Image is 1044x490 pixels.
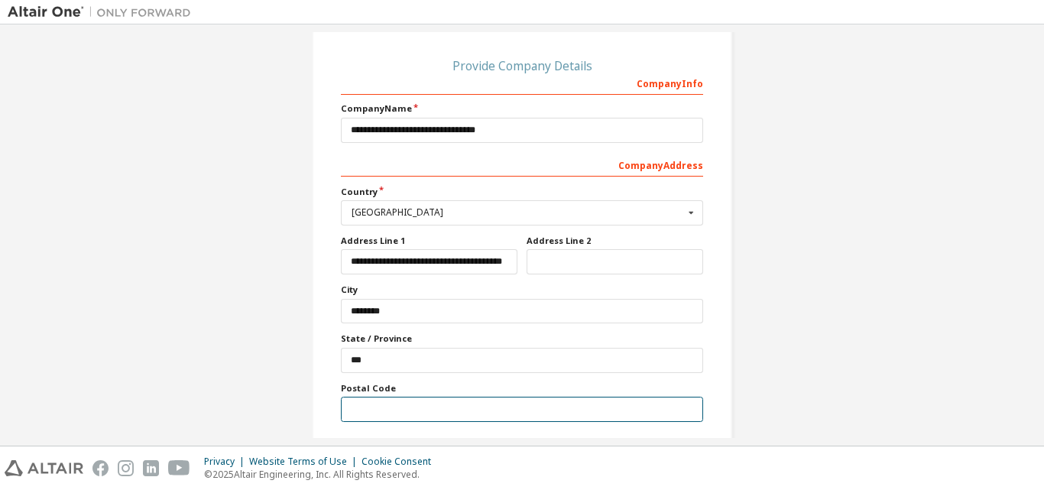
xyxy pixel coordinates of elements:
img: Altair One [8,5,199,20]
img: youtube.svg [168,460,190,476]
div: Privacy [204,456,249,468]
img: instagram.svg [118,460,134,476]
label: Country [341,186,703,198]
label: Address Line 1 [341,235,517,247]
img: altair_logo.svg [5,460,83,476]
label: State / Province [341,333,703,345]
div: Company Info [341,70,703,95]
label: Address Line 2 [527,235,703,247]
div: [GEOGRAPHIC_DATA] [352,208,684,217]
img: linkedin.svg [143,460,159,476]
label: Postal Code [341,382,703,394]
p: © 2025 Altair Engineering, Inc. All Rights Reserved. [204,468,440,481]
label: City [341,284,703,296]
img: facebook.svg [92,460,109,476]
div: Website Terms of Use [249,456,362,468]
div: Provide Company Details [341,61,703,70]
label: Company Name [341,102,703,115]
div: Company Address [341,152,703,177]
div: Cookie Consent [362,456,440,468]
